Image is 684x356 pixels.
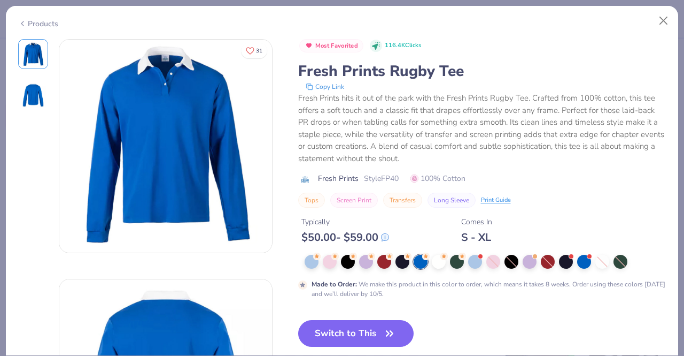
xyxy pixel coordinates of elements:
button: Long Sleeve [428,193,476,208]
button: Screen Print [330,193,378,208]
img: Front [20,41,46,67]
div: Print Guide [481,196,511,205]
div: Typically [301,216,389,228]
button: copy to clipboard [302,81,347,92]
span: 31 [256,48,262,54]
button: Badge Button [299,39,364,53]
button: Like [241,43,267,58]
button: Tops [298,193,325,208]
img: Front [59,40,272,253]
span: 100% Cotton [410,173,465,184]
div: Fresh Prints hits it out of the park with the Fresh Prints Rugby Tee. Crafted from 100% cotton, t... [298,92,666,164]
div: Fresh Prints Rugby Tee [298,61,666,81]
div: $ 50.00 - $ 59.00 [301,231,389,244]
span: Most Favorited [315,43,358,49]
img: brand logo [298,175,313,184]
div: Comes In [461,216,492,228]
strong: Made to Order : [312,280,357,289]
div: S - XL [461,231,492,244]
span: 116.4K Clicks [385,41,421,50]
div: We make this product in this color to order, which means it takes 8 weeks. Order using these colo... [312,279,666,299]
button: Close [654,11,674,31]
img: Back [20,82,46,108]
span: Fresh Prints [318,173,359,184]
button: Transfers [383,193,422,208]
button: Switch to This [298,320,414,347]
img: Most Favorited sort [305,41,313,50]
span: Style FP40 [364,173,399,184]
div: Products [18,18,58,29]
